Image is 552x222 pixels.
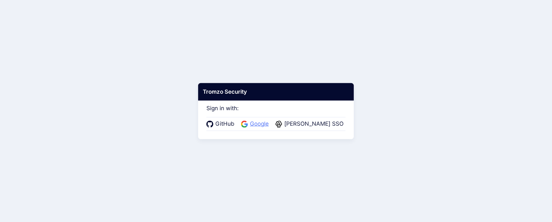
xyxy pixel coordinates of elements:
[206,96,346,131] div: Sign in with:
[282,120,346,128] span: [PERSON_NAME] SSO
[206,120,236,128] a: GitHub
[248,120,271,128] span: Google
[275,120,346,128] a: [PERSON_NAME] SSO
[198,83,354,101] div: Tromzo Security
[213,120,236,128] span: GitHub
[241,120,271,128] a: Google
